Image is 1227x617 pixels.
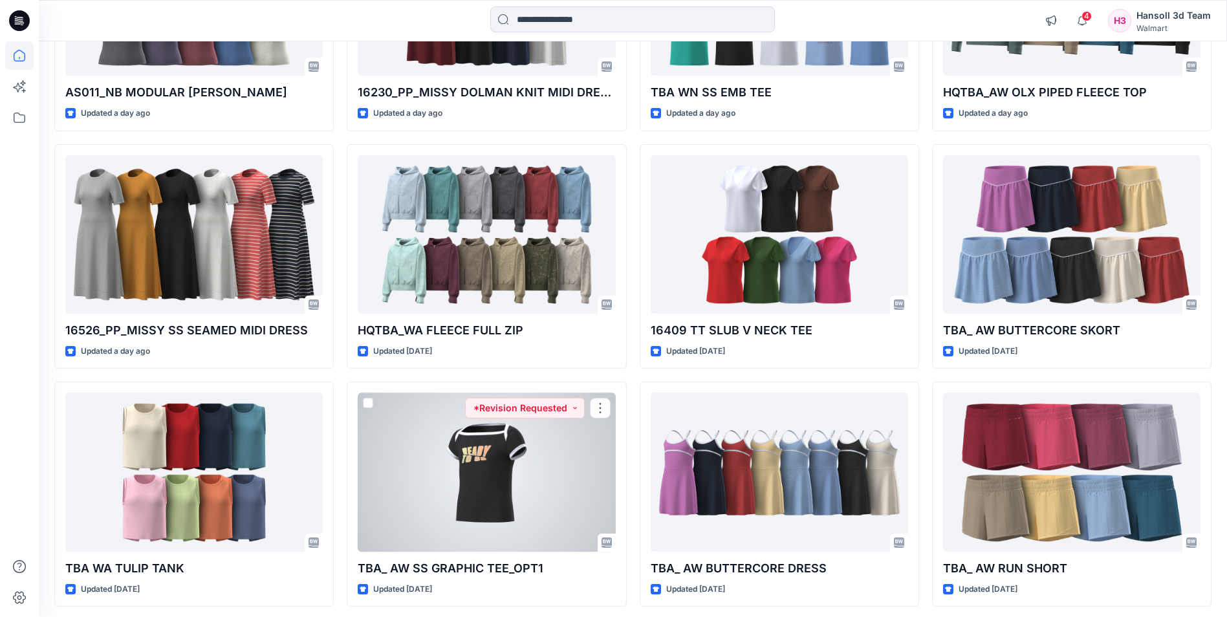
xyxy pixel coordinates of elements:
a: TBA_ AW BUTTERCORE SKORT [943,155,1200,314]
p: Updated [DATE] [81,583,140,596]
p: Updated [DATE] [959,583,1017,596]
div: Hansoll 3d Team [1136,8,1211,23]
p: HQTBA_AW OLX PIPED FLEECE TOP [943,83,1200,102]
a: TBA_ AW BUTTERCORE DRESS [651,393,908,551]
p: TBA_ AW RUN SHORT [943,559,1200,578]
p: Updated a day ago [81,345,150,358]
a: TBA_ AW RUN SHORT [943,393,1200,551]
div: H3 [1108,9,1131,32]
p: AS011_NB MODULAR [PERSON_NAME] [65,83,323,102]
p: Updated a day ago [959,107,1028,120]
p: TBA WN SS EMB TEE [651,83,908,102]
p: TBA_ AW SS GRAPHIC TEE_OPT1 [358,559,615,578]
a: HQTBA_WA FLEECE FULL ZIP [358,155,615,314]
div: Walmart [1136,23,1211,33]
p: Updated [DATE] [666,345,725,358]
p: TBA_ AW BUTTERCORE DRESS [651,559,908,578]
p: Updated a day ago [81,107,150,120]
p: TBA_ AW BUTTERCORE SKORT [943,321,1200,340]
p: 16230_PP_MISSY DOLMAN KNIT MIDI DRESS [358,83,615,102]
p: HQTBA_WA FLEECE FULL ZIP [358,321,615,340]
p: Updated a day ago [373,107,442,120]
a: TBA_ AW SS GRAPHIC TEE_OPT1 [358,393,615,551]
p: Updated a day ago [666,107,735,120]
a: 16409 TT SLUB V NECK TEE [651,155,908,314]
p: Updated [DATE] [373,583,432,596]
p: Updated [DATE] [373,345,432,358]
p: TBA WA TULIP TANK [65,559,323,578]
a: 16526_PP_MISSY SS SEAMED MIDI DRESS [65,155,323,314]
p: 16409 TT SLUB V NECK TEE [651,321,908,340]
span: 4 [1081,11,1092,21]
a: TBA WA TULIP TANK [65,393,323,551]
p: Updated [DATE] [959,345,1017,358]
p: Updated [DATE] [666,583,725,596]
p: 16526_PP_MISSY SS SEAMED MIDI DRESS [65,321,323,340]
